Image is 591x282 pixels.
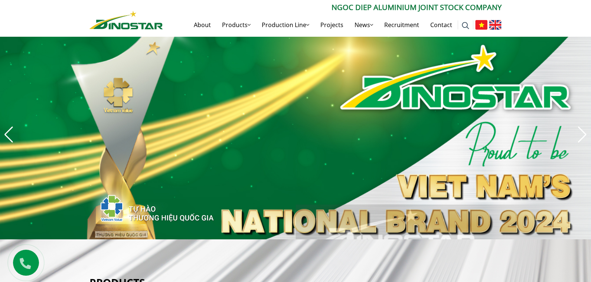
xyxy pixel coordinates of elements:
img: thqg [78,181,215,232]
a: About [188,13,216,37]
a: Nhôm Dinostar [89,9,163,29]
p: Ngoc Diep Aluminium Joint Stock Company [163,2,502,13]
img: Nhôm Dinostar [89,11,163,29]
div: Previous slide [4,127,14,143]
a: News [349,13,379,37]
a: Recruitment [379,13,425,37]
a: Projects [315,13,349,37]
a: Contact [425,13,458,37]
img: search [462,22,469,29]
a: Products [216,13,256,37]
img: Tiếng Việt [475,20,487,30]
div: Next slide [577,127,587,143]
img: English [489,20,502,30]
a: Production Line [256,13,315,37]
